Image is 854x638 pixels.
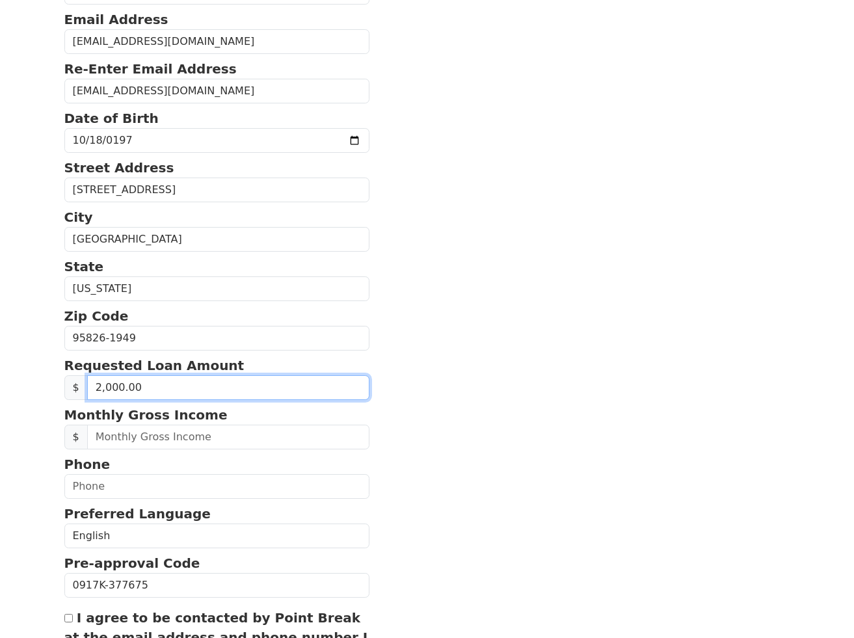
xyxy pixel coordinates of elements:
[64,227,370,252] input: City
[64,425,88,449] span: $
[64,326,370,351] input: Zip Code
[64,160,174,176] strong: Street Address
[64,29,370,54] input: Email Address
[64,375,88,400] span: $
[64,308,129,324] strong: Zip Code
[64,506,211,522] strong: Preferred Language
[87,375,370,400] input: 0.00
[64,178,370,202] input: Street Address
[64,457,110,472] strong: Phone
[64,555,200,571] strong: Pre-approval Code
[64,79,370,103] input: Re-Enter Email Address
[64,358,245,373] strong: Requested Loan Amount
[64,573,370,598] input: Pre-approval Code
[64,12,168,27] strong: Email Address
[64,474,370,499] input: Phone
[64,405,370,425] p: Monthly Gross Income
[64,111,159,126] strong: Date of Birth
[87,425,370,449] input: Monthly Gross Income
[64,259,104,274] strong: State
[64,209,93,225] strong: City
[64,61,237,77] strong: Re-Enter Email Address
